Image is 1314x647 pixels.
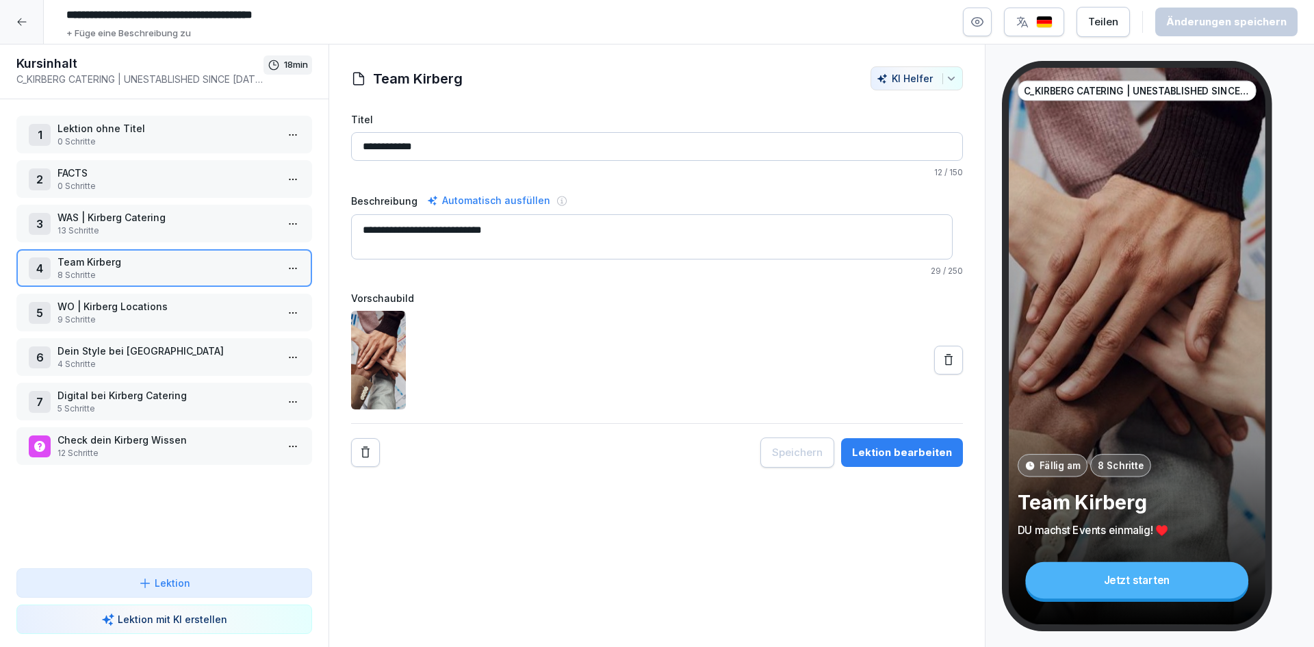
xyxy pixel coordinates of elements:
[852,445,952,460] div: Lektion bearbeiten
[1024,84,1250,97] p: C_KIRBERG CATERING | UNESTABLISHED SINCE [DATE]
[66,27,191,40] p: + Füge eine Beschreibung zu
[424,192,553,209] div: Automatisch ausfüllen
[16,338,312,376] div: 6Dein Style bei [GEOGRAPHIC_DATA]4 Schritte
[1039,459,1080,472] p: Fällig am
[29,391,51,413] div: 7
[841,438,963,467] button: Lektion bearbeiten
[57,210,276,225] p: WAS | Kirberg Catering
[16,55,263,72] h1: Kursinhalt
[29,302,51,324] div: 5
[871,66,963,90] button: KI Helfer
[351,194,417,208] label: Beschreibung
[57,255,276,269] p: Team Kirberg
[57,403,276,415] p: 5 Schritte
[351,311,406,409] img: l309txln0rrhcs3etagnx9na.png
[57,136,276,148] p: 0 Schritte
[16,160,312,198] div: 2FACTS0 Schritte
[57,358,276,370] p: 4 Schritte
[1018,522,1257,537] p: DU machst Events einmalig! ♥️
[29,257,51,279] div: 4
[57,388,276,403] p: Digital bei Kirberg Catering
[118,612,227,626] p: Lektion mit KI erstellen
[772,445,823,460] div: Speichern
[29,213,51,235] div: 3
[57,121,276,136] p: Lektion ohne Titel
[351,112,963,127] label: Titel
[16,294,312,331] div: 5WO | Kirberg Locations9 Schritte
[373,68,463,89] h1: Team Kirberg
[1088,14,1118,29] div: Teilen
[1097,459,1144,472] p: 8 Schritte
[57,166,276,180] p: FACTS
[16,427,312,465] div: Check dein Kirberg Wissen12 Schritte
[1018,490,1257,515] p: Team Kirberg
[1077,7,1130,37] button: Teilen
[29,124,51,146] div: 1
[351,291,963,305] label: Vorschaubild
[1036,16,1053,29] img: de.svg
[1155,8,1298,36] button: Änderungen speichern
[57,269,276,281] p: 8 Schritte
[57,299,276,314] p: WO | Kirberg Locations
[57,225,276,237] p: 13 Schritte
[57,433,276,447] p: Check dein Kirberg Wissen
[351,438,380,467] button: Remove
[29,168,51,190] div: 2
[1166,14,1287,29] div: Änderungen speichern
[16,383,312,420] div: 7Digital bei Kirberg Catering5 Schritte
[284,58,308,72] p: 18 min
[57,314,276,326] p: 9 Schritte
[16,205,312,242] div: 3WAS | Kirberg Catering13 Schritte
[57,447,276,459] p: 12 Schritte
[16,72,263,86] p: C_KIRBERG CATERING | UNESTABLISHED SINCE [DATE]
[1025,562,1248,598] div: Jetzt starten
[16,116,312,153] div: 1Lektion ohne Titel0 Schritte
[877,73,957,84] div: KI Helfer
[934,167,942,177] span: 12
[16,605,312,634] button: Lektion mit KI erstellen
[16,249,312,287] div: 4Team Kirberg8 Schritte
[57,180,276,192] p: 0 Schritte
[931,266,941,276] span: 29
[155,576,190,590] p: Lektion
[29,346,51,368] div: 6
[351,166,963,179] p: / 150
[57,344,276,358] p: Dein Style bei [GEOGRAPHIC_DATA]
[16,568,312,598] button: Lektion
[351,265,963,277] p: / 250
[760,437,834,468] button: Speichern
